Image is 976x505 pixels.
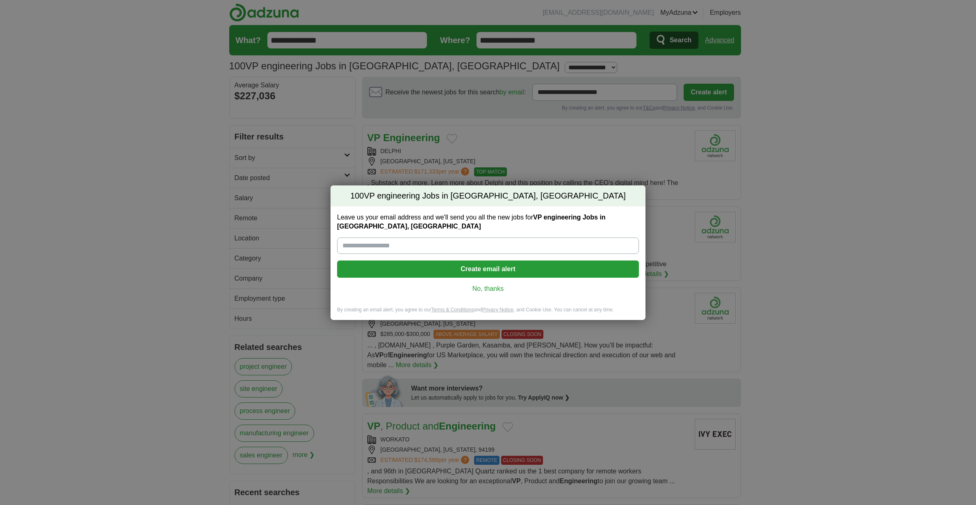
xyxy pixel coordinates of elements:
[344,284,632,293] a: No, thanks
[337,260,639,278] button: Create email alert
[337,213,639,231] label: Leave us your email address and we'll send you all the new jobs for
[431,307,474,313] a: Terms & Conditions
[482,307,514,313] a: Privacy Notice
[331,185,645,207] h2: VP engineering Jobs in [GEOGRAPHIC_DATA], [GEOGRAPHIC_DATA]
[350,190,364,202] span: 100
[331,306,645,320] div: By creating an email alert, you agree to our and , and Cookie Use. You can cancel at any time.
